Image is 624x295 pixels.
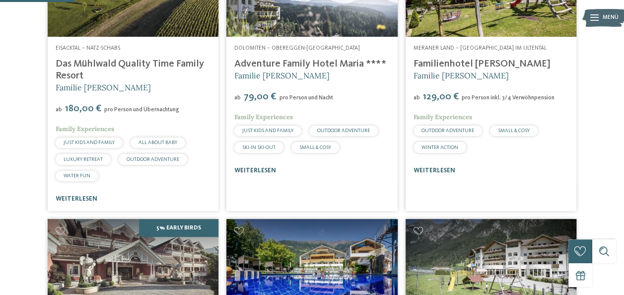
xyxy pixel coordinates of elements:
[498,128,530,133] span: SMALL & COSY
[56,125,114,133] span: Family Experiences
[56,59,204,81] a: Das Mühlwald Quality Time Family Resort
[299,145,331,150] span: SMALL & COSY
[414,71,509,80] span: Familie [PERSON_NAME]
[234,167,276,174] a: weiterlesen
[462,95,555,101] span: pro Person inkl. 3/4 Verwöhnpension
[421,145,458,150] span: WINTER ACTION
[64,157,103,162] span: LUXURY RETREAT
[242,128,293,133] span: JUST KIDS AND FAMILY
[414,167,455,174] a: weiterlesen
[279,95,333,101] span: pro Person und Nacht
[234,113,293,121] span: Family Experiences
[64,173,90,178] span: WATER FUN
[414,59,551,69] a: Familienhotel [PERSON_NAME]
[104,107,179,113] span: pro Person und Übernachtung
[414,113,472,121] span: Family Experiences
[56,196,97,202] a: weiterlesen
[56,107,62,113] span: ab
[63,104,103,114] span: 180,00 €
[414,95,420,101] span: ab
[234,71,330,80] span: Familie [PERSON_NAME]
[234,45,360,51] span: Dolomiten – Obereggen-[GEOGRAPHIC_DATA]
[421,92,461,102] span: 129,00 €
[242,145,276,150] span: SKI-IN SKI-OUT
[64,140,115,145] span: JUST KIDS AND FAMILY
[317,128,370,133] span: OUTDOOR ADVENTURE
[127,157,179,162] span: OUTDOOR ADVENTURE
[414,45,547,51] span: Meraner Land – [GEOGRAPHIC_DATA] im Ultental
[234,95,241,101] span: ab
[234,59,386,69] a: Adventure Family Hotel Maria ****
[56,45,120,51] span: Eisacktal – Natz-Schabs
[421,128,474,133] span: OUTDOOR ADVENTURE
[56,82,151,92] span: Familie [PERSON_NAME]
[139,140,177,145] span: ALL ABOUT BABY
[242,92,278,102] span: 79,00 €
